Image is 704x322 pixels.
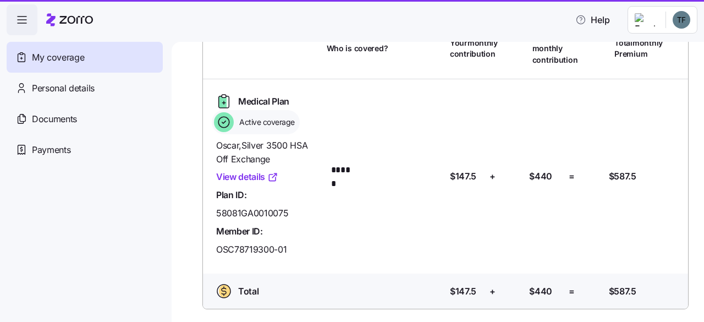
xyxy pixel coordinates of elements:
[7,103,163,134] a: Documents
[569,170,575,183] span: =
[635,13,657,26] img: Employer logo
[566,9,619,31] button: Help
[7,42,163,73] a: My coverage
[216,170,278,184] a: View details
[673,11,690,29] img: efba2491e83d2947203ac56e98fc7221
[575,13,610,26] span: Help
[490,170,496,183] span: +
[327,43,388,54] span: Who is covered?
[32,112,77,126] span: Documents
[238,285,258,298] span: Total
[609,170,636,183] span: $587.5
[450,37,498,60] span: Your monthly contribution
[7,73,163,103] a: Personal details
[490,285,496,298] span: +
[450,285,476,298] span: $147.5
[216,139,318,166] span: Oscar , Silver 3500 HSA Off Exchange
[238,95,289,108] span: Medical Plan
[216,188,246,202] span: Plan ID:
[216,206,289,220] span: 58081GA0010075
[529,170,552,183] span: $440
[609,285,636,298] span: $587.5
[614,37,663,60] span: Total monthly Premium
[450,170,476,183] span: $147.5
[32,81,95,95] span: Personal details
[532,32,578,66] span: Employer's monthly contribution
[216,225,263,238] span: Member ID:
[32,143,70,157] span: Payments
[236,117,295,128] span: Active coverage
[7,134,163,165] a: Payments
[569,285,575,298] span: =
[32,51,84,64] span: My coverage
[529,285,552,298] span: $440
[216,243,287,256] span: OSC78719300-01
